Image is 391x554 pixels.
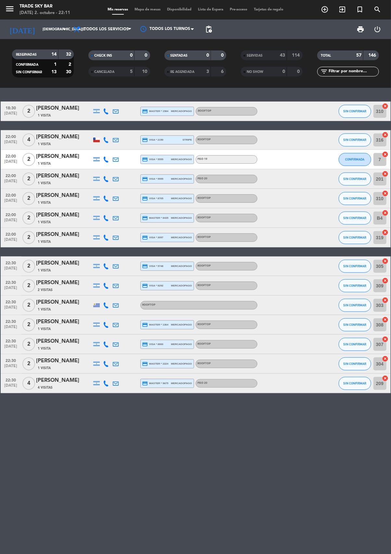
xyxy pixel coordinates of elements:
[131,8,164,11] span: Mapa de mesas
[142,215,148,221] i: credit_card
[382,103,389,109] i: cancel
[69,62,72,67] strong: 2
[38,307,51,312] span: 1 Visita
[22,299,35,312] span: 2
[22,192,35,205] span: 2
[198,362,211,365] span: ROOFTOP
[170,54,188,57] span: SENTADAS
[142,69,149,74] strong: 10
[142,263,163,269] span: visa * 5748
[171,235,192,240] span: mercadopago
[38,326,51,332] span: 1 Visita
[16,63,38,66] span: CONFIRMADA
[3,305,19,313] span: [DATE]
[382,375,389,381] i: cancel
[3,286,19,293] span: [DATE]
[38,239,51,244] span: 1 Visita
[142,361,148,367] i: credit_card
[171,323,192,327] span: mercadopago
[22,260,35,273] span: 2
[170,70,194,74] span: RE AGENDADA
[343,138,366,142] span: SIN CONFIRMAR
[84,27,129,32] span: Todos los servicios
[251,8,287,11] span: Tarjetas de regalo
[339,173,371,186] button: SIN CONFIRMAR
[51,52,57,57] strong: 14
[227,8,251,11] span: Pre-acceso
[198,343,211,345] span: ROOFTOP
[198,382,208,384] span: PISO 20
[145,53,149,58] strong: 0
[343,323,366,326] span: SIN CONFIRMAR
[22,133,35,146] span: 4
[22,279,35,292] span: 2
[36,259,92,268] div: [PERSON_NAME]
[36,172,92,180] div: [PERSON_NAME]
[142,176,148,182] i: credit_card
[142,196,163,201] span: visa * 8705
[382,190,389,197] i: cancel
[382,258,389,264] i: cancel
[183,138,192,142] span: stripe
[339,192,371,205] button: SIN CONFIRMAR
[3,337,19,344] span: 22:30
[343,177,366,181] span: SIN CONFIRMAR
[3,179,19,187] span: [DATE]
[22,338,35,351] span: 2
[38,113,51,118] span: 1 Visita
[130,53,133,58] strong: 0
[142,322,148,328] i: credit_card
[339,260,371,273] button: SIN CONFIRMAR
[343,284,366,287] span: SIN CONFIRMAR
[3,111,19,119] span: [DATE]
[3,152,19,159] span: 22:00
[382,336,389,342] i: cancel
[36,211,92,219] div: [PERSON_NAME]
[3,230,19,238] span: 22:00
[3,104,19,111] span: 18:30
[142,196,148,201] i: credit_card
[171,264,192,268] span: mercadopago
[206,69,209,74] strong: 3
[142,341,148,347] i: credit_card
[38,366,51,371] span: 1 Visita
[3,364,19,371] span: [DATE]
[3,211,19,218] span: 22:00
[142,304,156,306] span: ROOFTOP
[38,142,51,147] span: 1 Visita
[356,6,364,13] i: turned_in_not
[3,298,19,305] span: 22:30
[38,287,53,293] span: 2 Visitas
[343,236,366,239] span: SIN CONFIRMAR
[142,235,148,241] i: credit_card
[339,318,371,331] button: SIN CONFIRMAR
[339,231,371,244] button: SIN CONFIRMAR
[3,191,19,199] span: 22:00
[382,297,389,303] i: cancel
[339,357,371,370] button: SIN CONFIRMAR
[38,346,51,351] span: 1 Visita
[20,3,70,10] div: Trade Sky Bar
[339,212,371,225] button: SIN CONFIRMAR
[339,153,371,166] button: CONFIRMADA
[36,152,92,161] div: [PERSON_NAME]
[171,362,192,366] span: mercadopago
[142,283,163,289] span: visa * 8292
[171,342,192,346] span: mercadopago
[343,362,366,366] span: SIN CONFIRMAR
[198,323,211,326] span: ROOFTOP
[3,218,19,226] span: [DATE]
[339,105,371,118] button: SIN CONFIRMAR
[221,53,225,58] strong: 0
[38,161,51,166] span: 1 Visita
[20,10,70,16] div: [DATE] 2. octubre - 22:11
[368,53,377,58] strong: 146
[142,108,169,114] span: master * 1584
[142,137,163,143] span: visa * 2150
[382,210,389,216] i: cancel
[22,231,35,244] span: 2
[3,317,19,325] span: 22:30
[66,52,72,57] strong: 32
[142,381,169,386] span: master * 9675
[3,344,19,352] span: [DATE]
